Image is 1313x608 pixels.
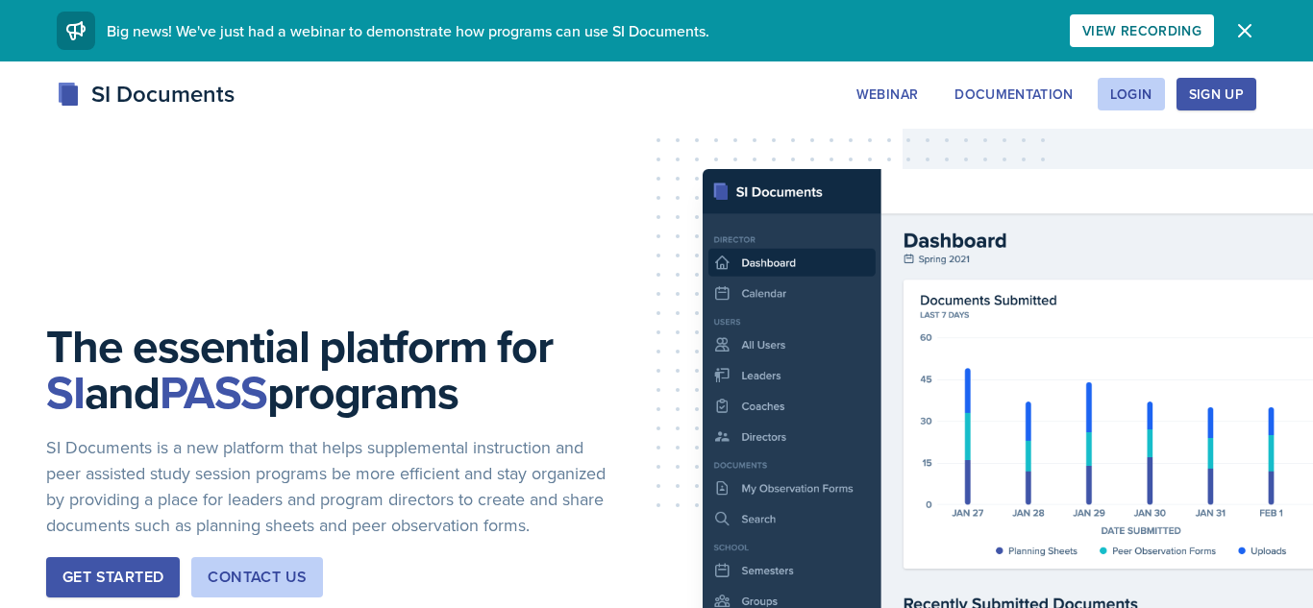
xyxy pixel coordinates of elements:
[1110,86,1152,102] div: Login
[1189,86,1244,102] div: Sign Up
[46,557,180,597] button: Get Started
[844,78,930,110] button: Webinar
[191,557,323,597] button: Contact Us
[208,566,307,589] div: Contact Us
[1082,23,1202,38] div: View Recording
[942,78,1086,110] button: Documentation
[1177,78,1256,110] button: Sign Up
[856,86,918,102] div: Webinar
[954,86,1074,102] div: Documentation
[107,20,709,41] span: Big news! We've just had a webinar to demonstrate how programs can use SI Documents.
[62,566,163,589] div: Get Started
[1098,78,1165,110] button: Login
[57,77,235,111] div: SI Documents
[1070,14,1214,47] button: View Recording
